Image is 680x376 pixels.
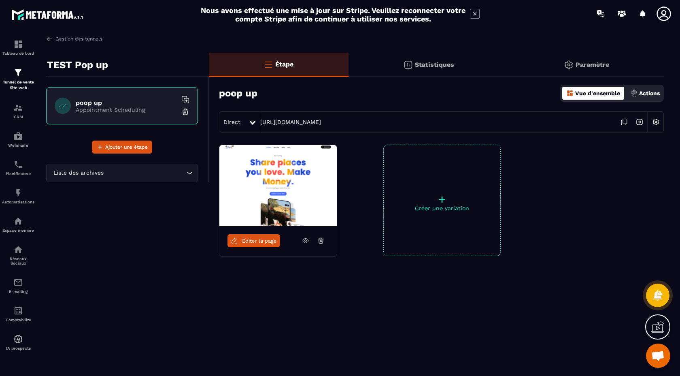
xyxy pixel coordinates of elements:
img: automations [13,131,23,141]
img: formation [13,103,23,113]
p: IA prospects [2,346,34,350]
input: Search for option [105,169,185,177]
a: emailemailE-mailing [2,271,34,300]
span: Liste des archives [51,169,105,177]
p: Comptabilité [2,318,34,322]
img: accountant [13,306,23,316]
p: Webinaire [2,143,34,147]
button: Ajouter une étape [92,141,152,154]
img: image [219,145,337,226]
h3: poop up [219,88,257,99]
div: Search for option [46,164,198,182]
a: formationformationTunnel de vente Site web [2,62,34,97]
p: CRM [2,115,34,119]
p: Statistiques [415,61,454,68]
p: Espace membre [2,228,34,233]
p: Actions [639,90,660,96]
p: TEST Pop up [47,57,108,73]
p: Créer une variation [384,205,500,211]
p: Réseaux Sociaux [2,256,34,265]
img: formation [13,68,23,77]
p: Vue d'ensemble [575,90,620,96]
p: Paramètre [576,61,609,68]
a: Gestion des tunnels [46,35,102,43]
span: Éditer la page [242,238,277,244]
img: social-network [13,245,23,254]
p: E-mailing [2,289,34,294]
img: email [13,278,23,287]
img: logo [11,7,84,22]
img: stats.20deebd0.svg [403,60,413,70]
a: accountantaccountantComptabilité [2,300,34,328]
a: social-networksocial-networkRéseaux Sociaux [2,239,34,271]
a: automationsautomationsWebinaire [2,125,34,154]
img: formation [13,39,23,49]
p: Automatisations [2,200,34,204]
img: automations [13,216,23,226]
p: + [384,194,500,205]
img: automations [13,334,23,344]
img: scheduler [13,160,23,169]
a: automationsautomationsEspace membre [2,210,34,239]
p: Tunnel de vente Site web [2,79,34,91]
a: formationformationCRM [2,97,34,125]
img: arrow [46,35,53,43]
p: Appointment Scheduling [76,107,177,113]
p: Étape [275,60,293,68]
a: [URL][DOMAIN_NAME] [260,119,321,125]
img: setting-gr.5f69749f.svg [564,60,574,70]
a: schedulerschedulerPlanificateur [2,154,34,182]
a: automationsautomationsAutomatisations [2,182,34,210]
img: automations [13,188,23,198]
p: Planificateur [2,171,34,176]
img: dashboard-orange.40269519.svg [566,90,574,97]
img: arrow-next.bcc2205e.svg [632,114,647,130]
img: bars-o.4a397970.svg [263,60,273,69]
h6: poop up [76,99,177,107]
img: setting-w.858f3a88.svg [648,114,663,130]
img: trash [181,108,189,116]
a: formationformationTableau de bord [2,33,34,62]
a: Éditer la page [227,234,280,247]
span: Ajouter une étape [105,143,148,151]
p: Tableau de bord [2,51,34,56]
div: Ouvrir le chat [646,344,670,368]
h2: Nous avons effectué une mise à jour sur Stripe. Veuillez reconnecter votre compte Stripe afin de ... [200,6,466,23]
span: Direct [223,119,240,125]
img: actions.d6e523a2.png [630,90,637,97]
